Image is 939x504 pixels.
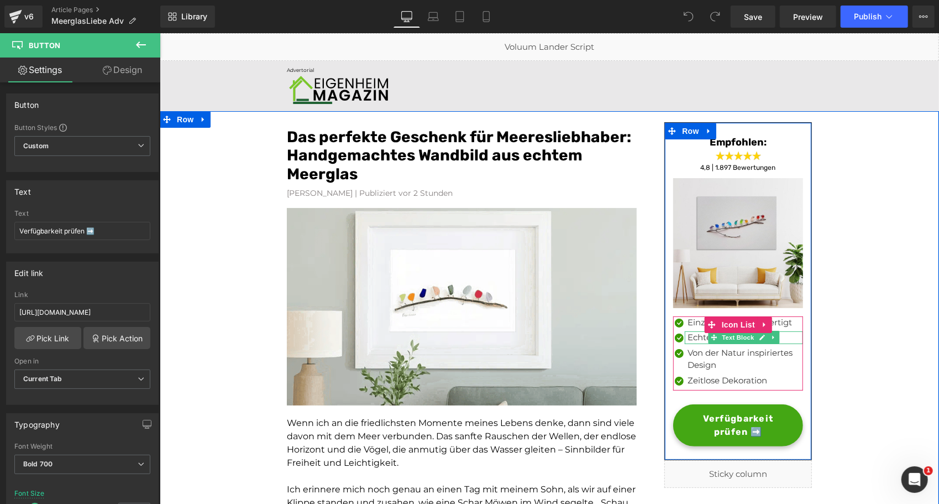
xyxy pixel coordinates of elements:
[14,78,36,95] span: Row
[522,103,635,116] h3: Empfohlen:
[744,11,762,23] span: Save
[127,451,476,501] span: Ich erinnere mich noch genau an einen Tag mit meinem Sohn, als wir auf einer Klippe standen und z...
[14,490,45,497] div: Font Size
[29,41,60,50] span: Button
[447,6,473,28] a: Tablet
[854,12,882,21] span: Publish
[598,283,612,300] a: Expand / Collapse
[513,371,643,413] a: Verfügbarkeit prüfen ➡️
[608,298,620,311] a: Expand / Collapse
[14,181,31,196] div: Text
[181,12,207,22] span: Library
[520,90,542,106] span: Row
[36,78,51,95] a: Expand / Collapse
[14,123,150,132] div: Button Styles
[528,314,643,339] p: Von der Natur inspiriertes Design
[51,6,160,14] a: Article Pages
[14,443,150,450] div: Font Weight
[528,283,643,296] p: Einzigartig handgefertigt
[394,6,420,28] a: Desktop
[127,155,293,165] font: [PERSON_NAME] | Publiziert vor 2 Stunden
[23,142,49,151] b: Custom
[127,385,476,435] span: Wenn ich an die friedlichsten Momente meines Lebens denke, dann sind viele davon mit dem Meer ver...
[82,58,162,82] a: Design
[704,6,726,28] button: Redo
[420,6,447,28] a: Laptop
[22,9,36,24] div: v6
[14,327,81,349] a: Pick Link
[51,17,124,25] span: MeerglasLiebe Adv
[14,414,60,429] div: Typography
[541,131,616,138] span: 4,8 | 1.897 Bewertungen
[841,6,908,28] button: Publish
[542,90,557,106] a: Expand / Collapse
[473,6,500,28] a: Mobile
[14,303,150,321] input: https://your-shop.myshopify.com
[559,283,598,300] span: Icon List
[23,375,62,383] b: Current Tab
[525,379,632,406] span: Verfügbarkeit prüfen ➡️
[83,327,150,349] a: Pick Action
[780,6,836,28] a: Preview
[127,95,471,150] font: Das perfekte Geschenk für Meeresliebhaber: Handgemachtes Wandbild aus echtem Meerglas
[901,466,928,493] iframe: Intercom live chat
[127,34,154,40] span: Advertorial
[924,466,933,475] span: 1
[14,94,39,110] div: Button
[14,357,150,365] div: Open in
[14,262,44,278] div: Edit link
[14,291,150,299] div: Link
[528,298,643,311] p: Echtes Seeglas
[560,298,597,311] span: Text Block
[160,6,215,28] a: New Library
[4,6,43,28] a: v6
[793,11,823,23] span: Preview
[678,6,700,28] button: Undo
[23,460,53,468] b: Bold 700
[912,6,935,28] button: More
[528,341,643,354] p: Zeitlose Dekoration
[14,210,150,217] div: Text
